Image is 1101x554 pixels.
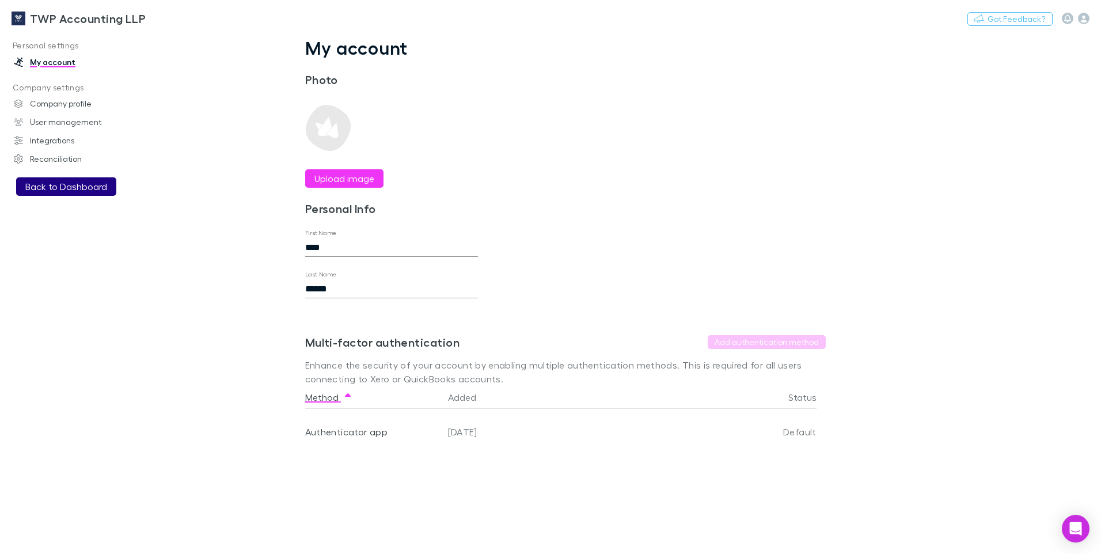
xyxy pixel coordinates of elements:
button: Upload image [305,169,384,188]
img: TWP Accounting LLP's Logo [12,12,25,25]
img: Preview [305,105,351,151]
a: Integrations [2,131,155,150]
a: Company profile [2,94,155,113]
a: Reconciliation [2,150,155,168]
a: TWP Accounting LLP [5,5,153,32]
div: Open Intercom Messenger [1062,515,1089,542]
div: Authenticator app [305,409,439,455]
h3: Photo [305,73,478,86]
button: Status [788,386,830,409]
h1: My account [305,37,826,59]
p: Enhance the security of your account by enabling multiple authentication methods. This is require... [305,358,826,386]
label: Last Name [305,270,337,279]
button: Method [305,386,352,409]
p: Company settings [2,81,155,95]
button: Got Feedback? [967,12,1053,26]
label: First Name [305,229,337,237]
label: Upload image [314,172,374,185]
button: Added [448,386,490,409]
div: [DATE] [443,409,713,455]
h3: Personal Info [305,202,478,215]
button: Back to Dashboard [16,177,116,196]
h3: TWP Accounting LLP [30,12,146,25]
a: User management [2,113,155,131]
button: Add authentication method [708,335,826,349]
h3: Multi-factor authentication [305,335,460,349]
a: My account [2,53,155,71]
div: Default [713,409,817,455]
p: Personal settings [2,39,155,53]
